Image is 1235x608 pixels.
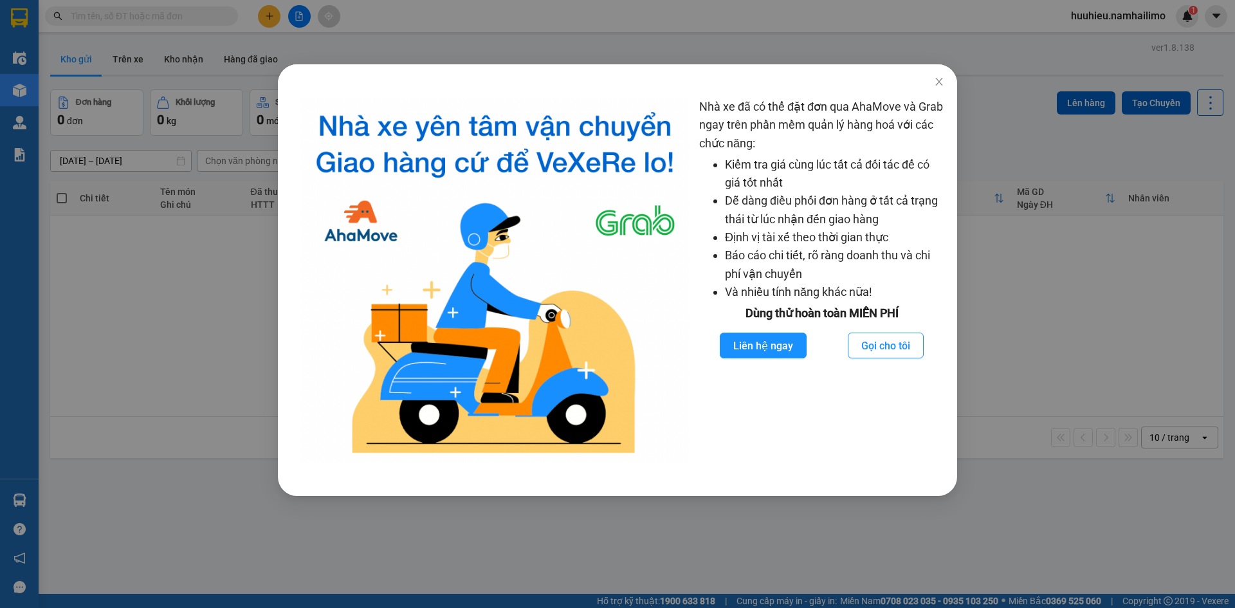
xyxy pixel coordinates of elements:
[725,283,944,301] li: Và nhiều tính năng khác nữa!
[733,338,793,354] span: Liên hệ ngay
[725,156,944,192] li: Kiểm tra giá cùng lúc tất cả đối tác để có giá tốt nhất
[725,228,944,246] li: Định vị tài xế theo thời gian thực
[699,98,944,464] div: Nhà xe đã có thể đặt đơn qua AhaMove và Grab ngay trên phần mềm quản lý hàng hoá với các chức năng:
[699,304,944,322] div: Dùng thử hoàn toàn MIỄN PHÍ
[725,246,944,283] li: Báo cáo chi tiết, rõ ràng doanh thu và chi phí vận chuyển
[861,338,910,354] span: Gọi cho tôi
[921,64,957,100] button: Close
[725,192,944,228] li: Dễ dàng điều phối đơn hàng ở tất cả trạng thái từ lúc nhận đến giao hàng
[301,98,689,464] img: logo
[934,77,944,87] span: close
[720,333,807,358] button: Liên hệ ngay
[848,333,924,358] button: Gọi cho tôi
